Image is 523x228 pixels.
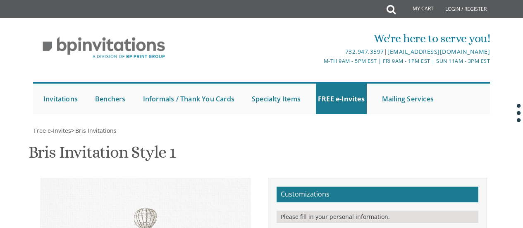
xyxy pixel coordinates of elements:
[186,47,490,57] div: |
[277,211,478,223] div: Please fill in your personal information.
[186,57,490,65] div: M-Th 9am - 5pm EST | Fri 9am - 1pm EST | Sun 11am - 3pm EST
[34,127,71,134] span: Free e-Invites
[41,84,80,114] a: Invitations
[380,84,436,114] a: Mailing Services
[186,30,490,47] div: We're here to serve you!
[395,1,439,17] a: My Cart
[74,127,117,134] a: Bris Invitations
[387,48,490,55] a: [EMAIL_ADDRESS][DOMAIN_NAME]
[75,127,117,134] span: Bris Invitations
[277,187,478,202] h2: Customizations
[250,84,303,114] a: Specialty Items
[29,143,176,168] h1: Bris Invitation Style 1
[71,127,117,134] span: >
[345,48,384,55] a: 732.947.3597
[141,84,236,114] a: Informals / Thank You Cards
[33,127,71,134] a: Free e-Invites
[93,84,128,114] a: Benchers
[33,31,175,65] img: BP Invitation Loft
[488,195,515,220] iframe: chat widget
[316,84,367,114] a: FREE e-Invites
